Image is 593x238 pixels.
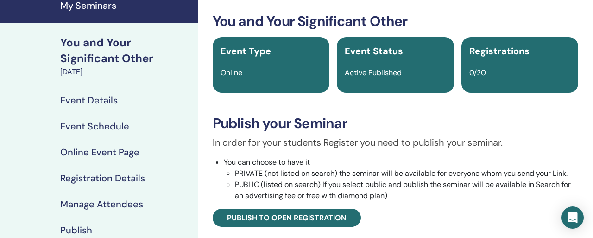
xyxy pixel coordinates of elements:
[224,157,578,201] li: You can choose to have it
[345,68,402,77] span: Active Published
[235,179,578,201] li: PUBLIC (listed on search) If you select public and publish the seminar will be available in Searc...
[60,35,192,66] div: You and Your Significant Other
[221,45,271,57] span: Event Type
[213,13,578,30] h3: You and Your Significant Other
[561,206,584,229] div: Open Intercom Messenger
[60,121,129,132] h4: Event Schedule
[345,45,403,57] span: Event Status
[60,147,139,158] h4: Online Event Page
[60,225,92,236] h4: Publish
[55,35,198,77] a: You and Your Significant Other[DATE]
[60,173,145,184] h4: Registration Details
[213,115,578,132] h3: Publish your Seminar
[227,213,347,223] span: Publish to open registration
[213,135,578,149] p: In order for your students Register you need to publish your seminar.
[60,66,192,77] div: [DATE]
[221,68,242,77] span: Online
[60,199,143,210] h4: Manage Attendees
[469,45,530,57] span: Registrations
[213,209,361,227] a: Publish to open registration
[60,95,118,106] h4: Event Details
[469,68,486,77] span: 0/20
[235,168,578,179] li: PRIVATE (not listed on search) the seminar will be available for everyone whom you send your Link.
